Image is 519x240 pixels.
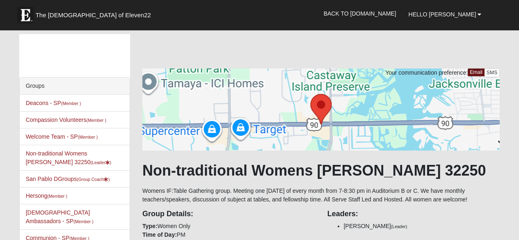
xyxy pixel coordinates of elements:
[142,210,315,219] h4: Group Details:
[385,69,468,76] span: Your communication preference:
[26,176,110,182] a: San Pablo DGroups(Group Coach)
[26,117,106,123] a: Compassion Volunteers(Member )
[36,11,151,19] span: The [DEMOGRAPHIC_DATA] of Eleven22
[26,209,94,224] a: [DEMOGRAPHIC_DATA] Ambassadors - SP(Member )
[402,4,488,25] a: Hello [PERSON_NAME]
[17,7,34,23] img: Eleven22 logo
[484,69,500,77] a: SMS
[20,78,130,95] div: Groups
[73,219,93,224] small: (Member )
[26,150,112,165] a: Non-traditional Womens [PERSON_NAME] 32250(Leader)
[344,222,500,231] li: [PERSON_NAME]
[26,100,81,106] a: Deacons - SP(Member )
[142,162,500,179] h1: Non-traditional Womens [PERSON_NAME] 32250
[48,194,67,199] small: (Member )
[61,101,81,106] small: (Member )
[391,224,407,229] small: (Leader)
[87,118,106,123] small: (Member )
[409,11,476,18] span: Hello [PERSON_NAME]
[13,3,177,23] a: The [DEMOGRAPHIC_DATA] of Eleven22
[78,135,98,139] small: (Member )
[91,160,112,165] small: (Leader )
[468,69,485,76] a: Email
[142,223,157,229] strong: Type:
[318,3,402,24] a: Back to [DOMAIN_NAME]
[327,210,500,219] h4: Leaders:
[26,192,67,199] a: Hersong(Member )
[26,133,98,140] a: Welcome Team - SP(Member )
[77,177,110,182] small: (Group Coach )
